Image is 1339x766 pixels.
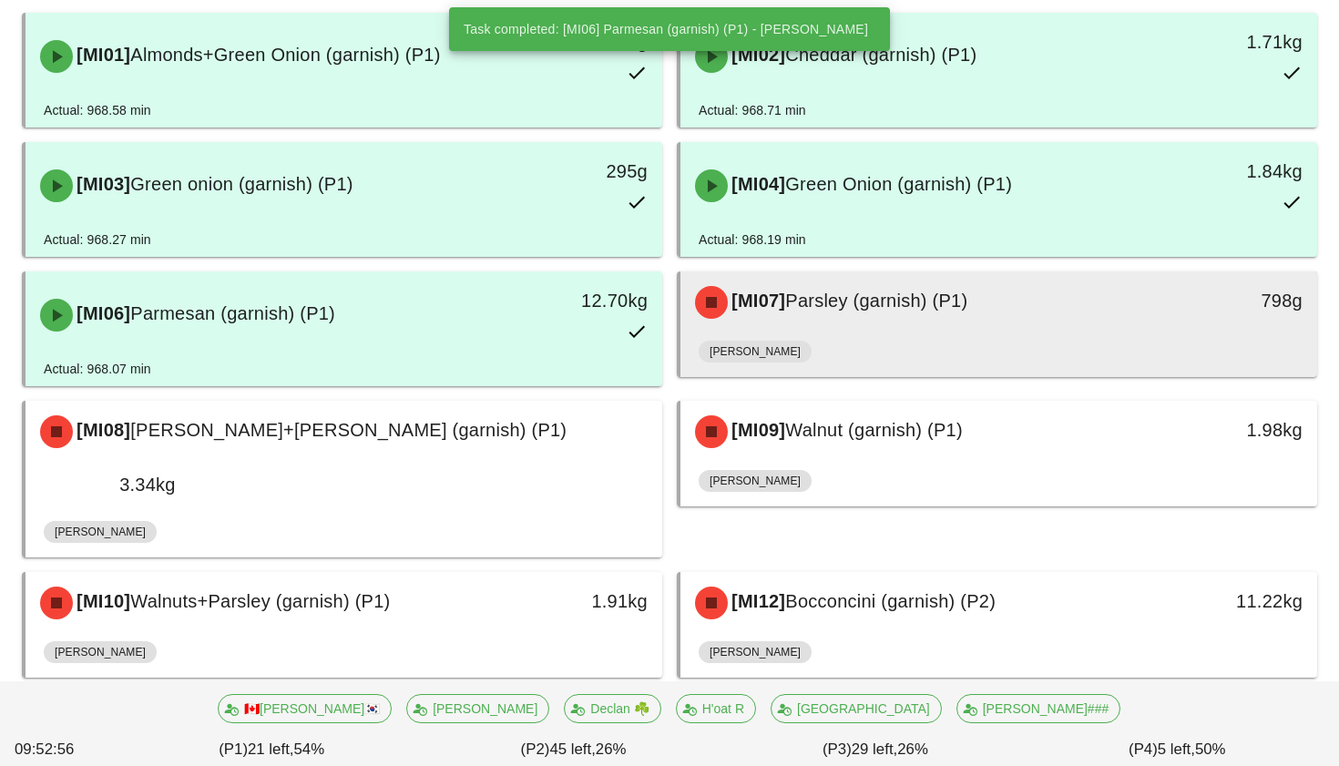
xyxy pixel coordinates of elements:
[73,174,130,194] span: [MI03]
[1167,157,1303,186] div: 1.84kg
[130,174,353,194] span: Green onion (garnish) (P1)
[785,45,976,65] span: Cheddar (garnish) (P1)
[40,470,176,499] div: 3.34kg
[1167,27,1303,56] div: 1.71kg
[55,641,146,663] span: [PERSON_NAME]
[1167,286,1303,315] div: 798g
[549,740,595,758] span: 45 left,
[728,174,785,194] span: [MI04]
[230,695,380,722] span: 🇨🇦[PERSON_NAME]🇰🇷
[423,734,724,764] div: (P2) 26%
[688,695,744,722] span: H'oat R
[55,521,146,543] span: [PERSON_NAME]
[1167,415,1303,444] div: 1.98kg
[710,641,801,663] span: [PERSON_NAME]
[130,420,567,440] span: [PERSON_NAME]+[PERSON_NAME] (garnish) (P1)
[1167,587,1303,616] div: 11.22kg
[785,420,963,440] span: Walnut (garnish) (P1)
[577,695,649,722] span: Declan ☘️
[699,230,806,250] div: Actual: 968.19 min
[44,359,151,379] div: Actual: 968.07 min
[785,591,996,611] span: Bocconcini (garnish) (P2)
[121,734,423,764] div: (P1) 54%
[782,695,930,722] span: [GEOGRAPHIC_DATA]
[130,303,335,323] span: Parmesan (garnish) (P1)
[852,740,897,758] span: 29 left,
[728,291,785,311] span: [MI07]
[419,695,538,722] span: [PERSON_NAME]
[1027,734,1328,764] div: (P4) 50%
[710,470,801,492] span: [PERSON_NAME]
[73,303,130,323] span: [MI06]
[710,341,801,363] span: [PERSON_NAME]
[1158,740,1195,758] span: 5 left,
[130,45,440,65] span: Almonds+Green Onion (garnish) (P1)
[11,734,121,764] div: 09:52:56
[728,591,785,611] span: [MI12]
[512,157,648,186] div: 295g
[785,291,967,311] span: Parsley (garnish) (P1)
[44,230,151,250] div: Actual: 968.27 min
[785,174,1012,194] span: Green Onion (garnish) (P1)
[73,45,130,65] span: [MI01]
[968,695,1109,722] span: [PERSON_NAME]###
[728,420,785,440] span: [MI09]
[73,420,130,440] span: [MI08]
[512,286,648,315] div: 12.70kg
[512,587,648,616] div: 1.91kg
[130,591,390,611] span: Walnuts+Parsley (garnish) (P1)
[44,100,151,120] div: Actual: 968.58 min
[728,45,785,65] span: [MI02]
[724,734,1026,764] div: (P3) 26%
[248,740,293,758] span: 21 left,
[699,100,806,120] div: Actual: 968.71 min
[73,591,130,611] span: [MI10]
[449,7,883,51] div: Task completed: [MI06] Parmesan (garnish) (P1) - [PERSON_NAME]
